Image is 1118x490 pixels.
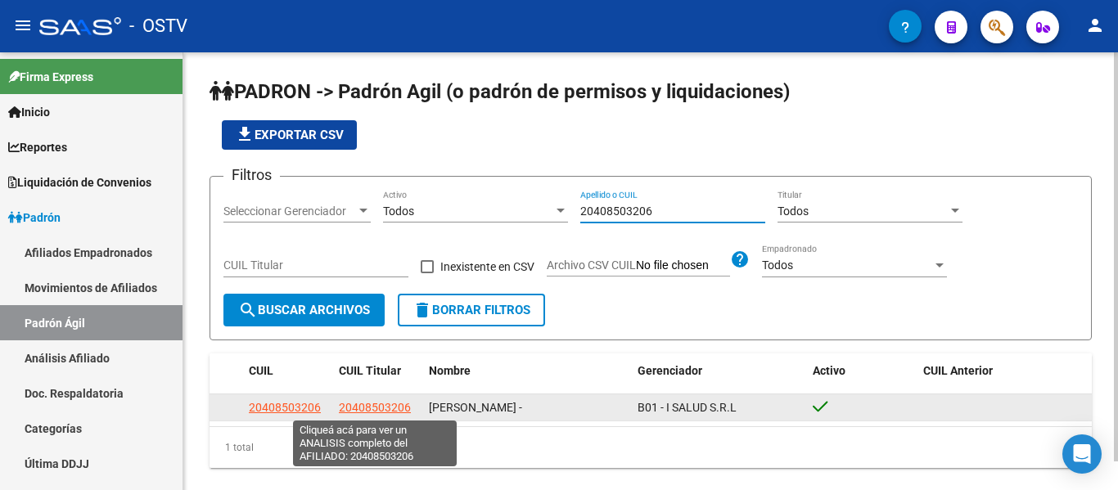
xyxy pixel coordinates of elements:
[762,258,793,272] span: Todos
[249,364,273,377] span: CUIL
[339,364,401,377] span: CUIL Titular
[806,353,917,389] datatable-header-cell: Activo
[8,209,61,227] span: Padrón
[235,128,344,142] span: Exportar CSV
[238,300,258,320] mat-icon: search
[238,303,370,317] span: Buscar Archivos
[638,401,737,414] span: B01 - I SALUD S.R.L
[730,249,750,269] mat-icon: help
[636,258,730,273] input: Archivo CSV CUIL
[210,80,790,103] span: PADRON -> Padrón Agil (o padrón de permisos y liquidaciones)
[223,205,356,218] span: Seleccionar Gerenciador
[398,294,545,326] button: Borrar Filtros
[547,258,636,272] span: Archivo CSV CUIL
[129,8,187,44] span: - OSTV
[429,401,522,414] span: [PERSON_NAME] -
[1085,16,1105,35] mat-icon: person
[8,138,67,156] span: Reportes
[242,353,332,389] datatable-header-cell: CUIL
[249,401,321,414] span: 20408503206
[383,205,414,218] span: Todos
[1062,434,1102,474] div: Open Intercom Messenger
[778,205,809,218] span: Todos
[8,103,50,121] span: Inicio
[412,300,432,320] mat-icon: delete
[813,364,845,377] span: Activo
[210,427,1092,468] div: 1 total
[222,120,357,150] button: Exportar CSV
[8,68,93,86] span: Firma Express
[223,294,385,326] button: Buscar Archivos
[235,124,255,144] mat-icon: file_download
[13,16,33,35] mat-icon: menu
[923,364,993,377] span: CUIL Anterior
[223,164,280,187] h3: Filtros
[339,401,411,414] span: 20408503206
[631,353,807,389] datatable-header-cell: Gerenciador
[429,364,471,377] span: Nombre
[8,173,151,191] span: Liquidación de Convenios
[332,353,422,389] datatable-header-cell: CUIL Titular
[412,303,530,317] span: Borrar Filtros
[422,353,631,389] datatable-header-cell: Nombre
[917,353,1093,389] datatable-header-cell: CUIL Anterior
[440,257,534,276] span: Inexistente en CSV
[638,364,702,377] span: Gerenciador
